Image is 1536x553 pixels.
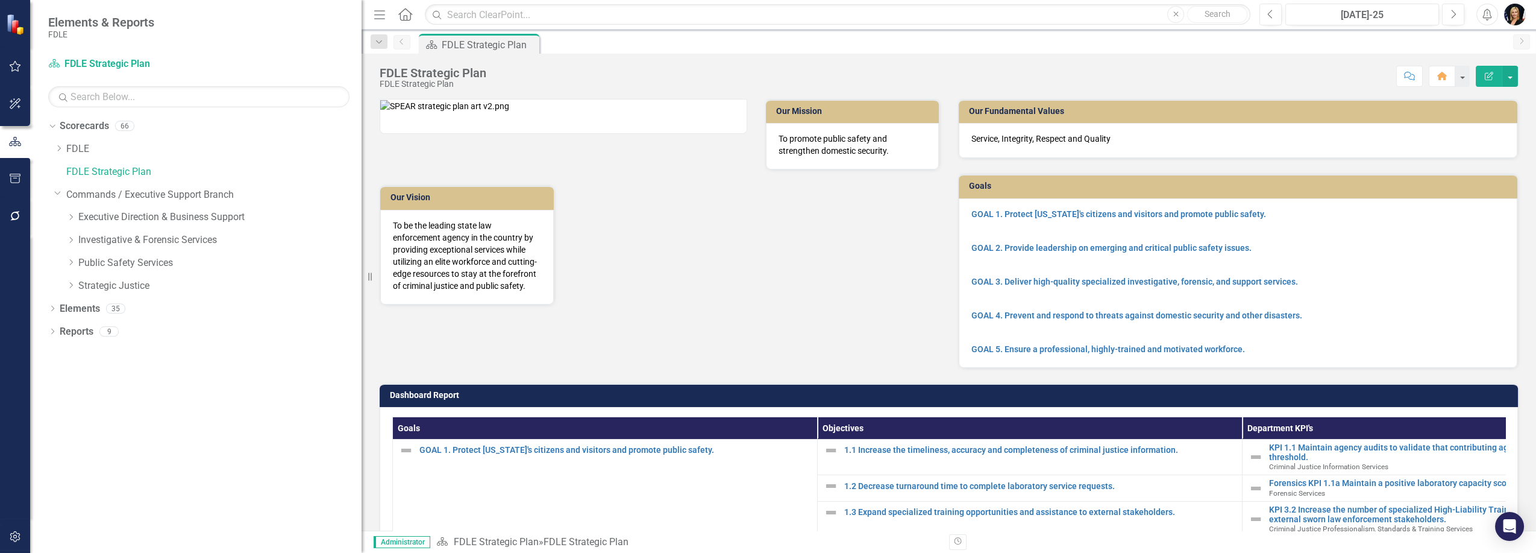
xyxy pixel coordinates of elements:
small: FDLE [48,30,154,39]
td: Double-Click to Edit Right Click for Context Menu [818,475,1243,502]
div: 35 [106,303,125,314]
a: FDLE Strategic Plan [48,57,199,71]
img: Not Defined [1249,450,1263,464]
a: 1.1 Increase the timeliness, accuracy and completeness of criminal justice information. [844,446,1236,455]
span: Search [1205,9,1230,19]
a: 1.3 Expand specialized training opportunities and assistance to external stakeholders. [844,508,1236,517]
img: Not Defined [824,479,838,493]
a: Investigative & Forensic Services [78,233,362,247]
span: Criminal Justice Professionalism, Standards & Training Services [1269,525,1473,533]
a: FDLE [66,142,362,156]
div: Open Intercom Messenger [1495,512,1524,541]
div: FDLE Strategic Plan [380,80,486,89]
div: 9 [99,326,119,337]
h3: Dashboard Report [390,391,1512,400]
img: SPEAR strategic plan art v2.png [380,100,509,112]
h3: Our Vision [390,193,548,202]
img: Not Defined [824,443,838,458]
a: GOAL 1. Protect [US_STATE]'s citizens and visitors and promote public safety. [419,446,811,455]
a: Elements [60,302,100,316]
a: GOAL 5. Ensure a professional, highly-trained and motivated workforce. [971,344,1245,354]
a: GOAL 2. Provide leadership on emerging and critical public safety issues. [971,243,1252,253]
h3: Our Fundamental Values [969,107,1512,116]
a: FDLE Strategic Plan [66,165,362,179]
span: Elements & Reports [48,15,154,30]
td: Double-Click to Edit Right Click for Context Menu [818,502,1243,537]
a: FDLE Strategic Plan [453,536,538,548]
a: Strategic Justice [78,279,362,293]
input: Search ClearPoint... [425,4,1250,25]
img: Not Defined [399,443,413,458]
img: ClearPoint Strategy [6,14,27,35]
td: Double-Click to Edit Right Click for Context Menu [818,440,1243,475]
span: Forensic Services [1269,489,1325,498]
p: To promote public safety and strengthen domestic security. [779,133,927,157]
a: GOAL 3. Deliver high-quality specialized investigative, forensic, and support services. [971,277,1298,286]
img: Not Defined [1249,481,1263,496]
div: 66 [115,121,134,131]
div: [DATE]-25 [1290,8,1435,22]
div: FDLE Strategic Plan [380,66,486,80]
span: Administrator [374,536,430,548]
h3: Goals [969,182,1512,191]
button: [DATE]-25 [1285,4,1439,25]
span: Criminal Justice Information Services [1269,463,1388,471]
img: Heather Pence [1504,4,1526,25]
img: Not Defined [824,505,838,520]
a: 1.2 Decrease turnaround time to complete laboratory service requests. [844,482,1236,491]
a: Executive Direction & Business Support [78,210,362,224]
a: Commands / Executive Support Branch [66,188,362,202]
td: Double-Click to Edit Right Click for Context Menu [393,440,818,537]
p: To be the leading state law enforcement agency in the country by providing exceptional services w... [393,220,541,292]
p: Service, Integrity, Respect and Quality [971,133,1505,145]
a: GOAL 1. Protect [US_STATE]'s citizens and visitors and promote public safety. [971,209,1266,219]
a: Scorecards [60,119,109,133]
input: Search Below... [48,86,350,107]
h3: Our Mission [776,107,933,116]
div: FDLE Strategic Plan [442,37,536,52]
button: Search [1187,6,1247,23]
div: » [436,536,939,549]
a: Reports [60,325,93,339]
div: FDLE Strategic Plan [543,536,628,548]
a: GOAL 4. Prevent and respond to threats against domestic security and other disasters. [971,311,1302,320]
img: Not Defined [1249,512,1263,526]
a: Public Safety Services [78,256,362,270]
